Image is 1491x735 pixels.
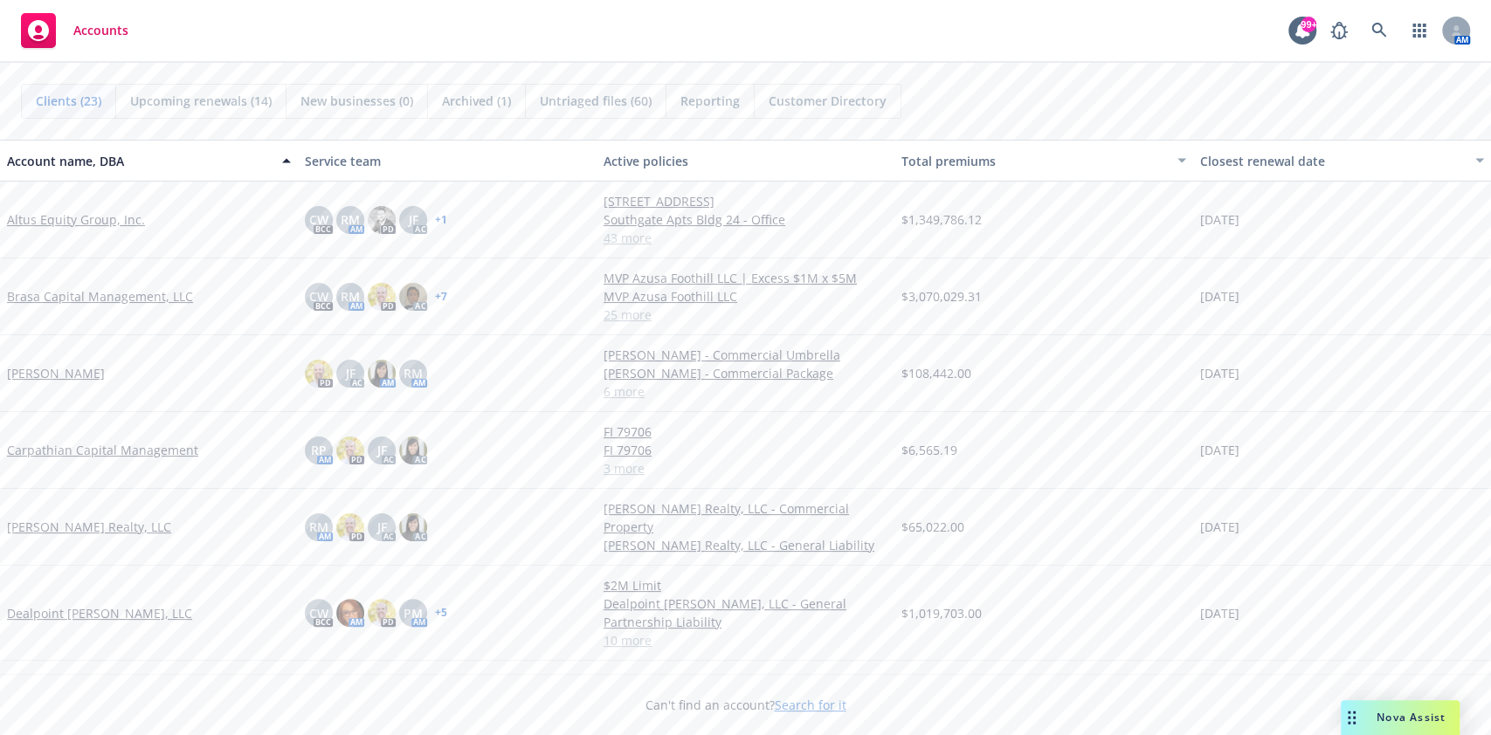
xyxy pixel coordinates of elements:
div: Account name, DBA [7,152,272,170]
a: Accounts [14,6,135,55]
span: $1,349,786.12 [901,210,982,229]
a: Carpathian Capital Management [7,441,198,459]
a: FI 79706 [604,441,887,459]
img: photo [399,513,427,541]
span: $1,019,703.00 [901,604,982,622]
a: 25 more [604,306,887,324]
span: [DATE] [1200,518,1239,536]
span: [DATE] [1200,210,1239,229]
img: photo [336,436,364,464]
a: Search [1362,13,1397,48]
a: Altus Equity Group, Inc. [7,210,145,229]
span: [DATE] [1200,364,1239,382]
span: Nova Assist [1377,710,1446,725]
span: [DATE] [1200,604,1239,622]
span: Archived (1) [442,92,511,110]
a: + 1 [434,215,446,225]
a: MVP Azusa Foothill LLC [604,287,887,306]
span: JF [377,441,387,459]
a: MVP Azusa Foothill LLC | Excess $1M x $5M [604,269,887,287]
div: 99+ [1301,17,1316,32]
img: photo [305,360,333,388]
a: $2M Limit [604,576,887,594]
a: DSHS Student Housing Investment Group - Commercial Property [604,671,887,708]
a: Southgate Apts Bldg 24 - Office [604,210,887,229]
div: Active policies [604,152,887,170]
img: photo [336,599,364,627]
span: [DATE] [1200,287,1239,306]
span: $108,442.00 [901,364,971,382]
span: PM [404,604,423,622]
a: 3 more [604,459,887,477]
a: 43 more [604,229,887,247]
span: [DATE] [1200,441,1239,459]
a: Dealpoint [PERSON_NAME], LLC - General Partnership Liability [604,594,887,631]
img: photo [399,436,427,464]
div: Closest renewal date [1200,152,1465,170]
span: Untriaged files (60) [540,92,652,110]
a: [PERSON_NAME] Realty, LLC - General Liability [604,536,887,554]
span: CW [309,604,328,622]
span: Reporting [680,92,740,110]
span: Customer Directory [769,92,887,110]
a: + 5 [434,608,446,618]
span: New businesses (0) [300,92,413,110]
div: Drag to move [1341,700,1363,735]
a: FI 79706 [604,422,887,441]
span: $65,022.00 [901,518,964,536]
img: photo [368,599,396,627]
img: photo [368,283,396,311]
div: Service team [305,152,589,170]
button: Service team [298,140,596,182]
span: CW [309,287,328,306]
a: [PERSON_NAME] [7,364,105,382]
span: RM [309,518,328,536]
span: Accounts [73,24,128,38]
span: RM [404,364,423,382]
button: Closest renewal date [1193,140,1491,182]
span: RM [341,210,360,229]
span: RM [341,287,360,306]
img: photo [336,513,364,541]
a: Switch app [1402,13,1437,48]
a: Search for it [775,697,846,713]
span: CW [309,210,328,229]
img: photo [399,283,427,311]
a: 10 more [604,631,887,649]
a: Report a Bug [1322,13,1356,48]
button: Total premiums [894,140,1192,182]
a: [PERSON_NAME] - Commercial Umbrella [604,346,887,364]
a: + 7 [434,292,446,302]
img: photo [368,206,396,234]
span: $3,070,029.31 [901,287,982,306]
img: photo [368,360,396,388]
a: [STREET_ADDRESS] [604,192,887,210]
span: $6,565.19 [901,441,957,459]
a: [PERSON_NAME] Realty, LLC - Commercial Property [604,499,887,536]
span: JF [409,210,418,229]
button: Active policies [597,140,894,182]
span: RP [311,441,327,459]
span: Can't find an account? [645,696,846,714]
a: 6 more [604,382,887,401]
button: Nova Assist [1341,700,1460,735]
span: JF [346,364,355,382]
a: [PERSON_NAME] - Commercial Package [604,364,887,382]
span: JF [377,518,387,536]
span: Clients (23) [36,92,101,110]
a: Dealpoint [PERSON_NAME], LLC [7,604,192,622]
a: Brasa Capital Management, LLC [7,287,193,306]
div: Total premiums [901,152,1166,170]
a: [PERSON_NAME] Realty, LLC [7,518,171,536]
span: Upcoming renewals (14) [130,92,272,110]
